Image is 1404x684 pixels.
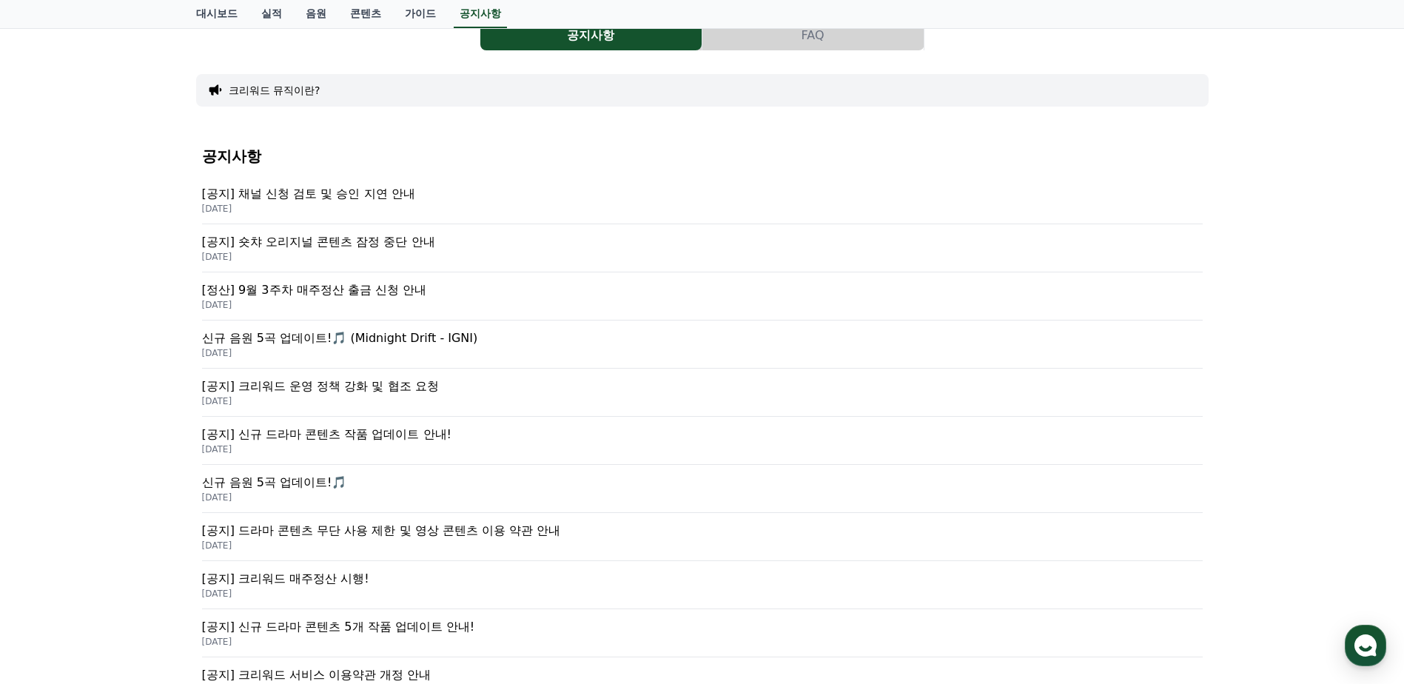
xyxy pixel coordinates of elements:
[47,492,56,503] span: 홈
[202,176,1203,224] a: [공지] 채널 신청 검토 및 승인 지연 안내 [DATE]
[202,666,1203,684] p: [공지] 크리워드 서비스 이용약관 개정 안내
[202,185,1203,203] p: [공지] 채널 신청 검토 및 승인 지연 안내
[202,417,1203,465] a: [공지] 신규 드라마 콘텐츠 작품 업데이트 안내! [DATE]
[202,329,1203,347] p: 신규 음원 5곡 업데이트!🎵 (Midnight Drift - IGNI)
[202,347,1203,359] p: [DATE]
[202,609,1203,657] a: [공지] 신규 드라마 콘텐츠 5개 작품 업데이트 안내! [DATE]
[202,443,1203,455] p: [DATE]
[229,83,320,98] button: 크리워드 뮤직이란?
[202,281,1203,299] p: [정산] 9월 3주차 매주정산 출금 신청 안내
[202,540,1203,551] p: [DATE]
[202,588,1203,600] p: [DATE]
[702,21,924,50] a: FAQ
[202,148,1203,164] h4: 공지사항
[202,251,1203,263] p: [DATE]
[202,513,1203,561] a: [공지] 드라마 콘텐츠 무단 사용 제한 및 영상 콘텐츠 이용 약관 안내 [DATE]
[202,570,1203,588] p: [공지] 크리워드 매주정산 시행!
[202,492,1203,503] p: [DATE]
[202,233,1203,251] p: [공지] 숏챠 오리지널 콘텐츠 잠정 중단 안내
[480,21,702,50] button: 공지사항
[202,561,1203,609] a: [공지] 크리워드 매주정산 시행! [DATE]
[202,203,1203,215] p: [DATE]
[702,21,924,50] button: FAQ
[4,469,98,506] a: 홈
[202,321,1203,369] a: 신규 음원 5곡 업데이트!🎵 (Midnight Drift - IGNI) [DATE]
[480,21,702,50] a: 공지사항
[191,469,284,506] a: 설정
[202,369,1203,417] a: [공지] 크리워드 운영 정책 강화 및 협조 요청 [DATE]
[202,636,1203,648] p: [DATE]
[202,618,1203,636] p: [공지] 신규 드라마 콘텐츠 5개 작품 업데이트 안내!
[98,469,191,506] a: 대화
[202,272,1203,321] a: [정산] 9월 3주차 매주정산 출금 신청 안내 [DATE]
[135,492,153,504] span: 대화
[202,395,1203,407] p: [DATE]
[202,474,1203,492] p: 신규 음원 5곡 업데이트!🎵
[202,522,1203,540] p: [공지] 드라마 콘텐츠 무단 사용 제한 및 영상 콘텐츠 이용 약관 안내
[229,492,246,503] span: 설정
[202,465,1203,513] a: 신규 음원 5곡 업데이트!🎵 [DATE]
[202,299,1203,311] p: [DATE]
[202,378,1203,395] p: [공지] 크리워드 운영 정책 강화 및 협조 요청
[202,426,1203,443] p: [공지] 신규 드라마 콘텐츠 작품 업데이트 안내!
[202,224,1203,272] a: [공지] 숏챠 오리지널 콘텐츠 잠정 중단 안내 [DATE]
